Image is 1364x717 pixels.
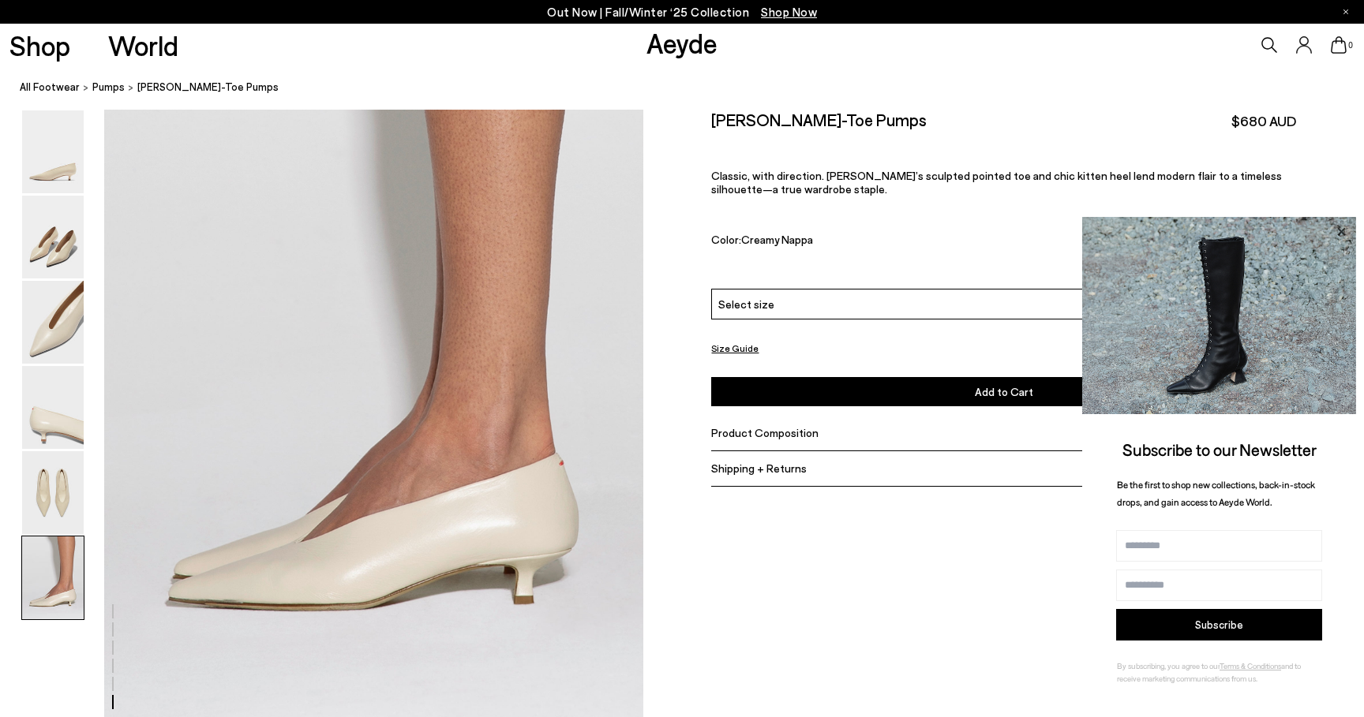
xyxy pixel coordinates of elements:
[1082,217,1356,414] img: 2a6287a1333c9a56320fd6e7b3c4a9a9.jpg
[741,233,813,246] span: Creamy Nappa
[1116,609,1322,640] button: Subscribe
[547,2,817,22] p: Out Now | Fall/Winter ‘25 Collection
[711,338,759,358] button: Size Guide
[1220,661,1281,670] a: Terms & Conditions
[761,5,817,19] span: Navigate to /collections/new-in
[1231,111,1296,131] span: $680 AUD
[22,281,84,364] img: Clara Pointed-Toe Pumps - Image 3
[711,110,927,129] h2: [PERSON_NAME]-Toe Pumps
[975,385,1033,398] span: Add to Cart
[22,110,84,193] img: Clara Pointed-Toe Pumps - Image 1
[22,196,84,278] img: Clara Pointed-Toe Pumps - Image 2
[1117,479,1315,508] span: Be the first to shop new collections, back-in-stock drops, and gain access to Aeyde World.
[92,79,125,95] a: pumps
[22,536,84,619] img: Clara Pointed-Toe Pumps - Image 6
[20,66,1364,110] nav: breadcrumb
[718,296,774,312] span: Select size
[22,366,84,449] img: Clara Pointed-Toe Pumps - Image 4
[711,461,807,475] span: Shipping + Returns
[1122,439,1317,459] span: Subscribe to our Newsletter
[9,32,70,59] a: Shop
[20,79,80,95] a: All Footwear
[711,169,1295,196] p: Classic, with direction. [PERSON_NAME]’s sculpted pointed toe and chic kitten heel lend modern fl...
[1331,36,1347,54] a: 0
[137,79,279,95] span: [PERSON_NAME]-Toe Pumps
[711,377,1295,406] button: Add to Cart
[92,80,125,93] span: pumps
[108,32,178,59] a: World
[1347,41,1355,50] span: 0
[22,451,84,534] img: Clara Pointed-Toe Pumps - Image 5
[711,426,819,439] span: Product Composition
[646,26,718,59] a: Aeyde
[1117,661,1220,670] span: By subscribing, you agree to our
[711,233,1117,251] div: Color:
